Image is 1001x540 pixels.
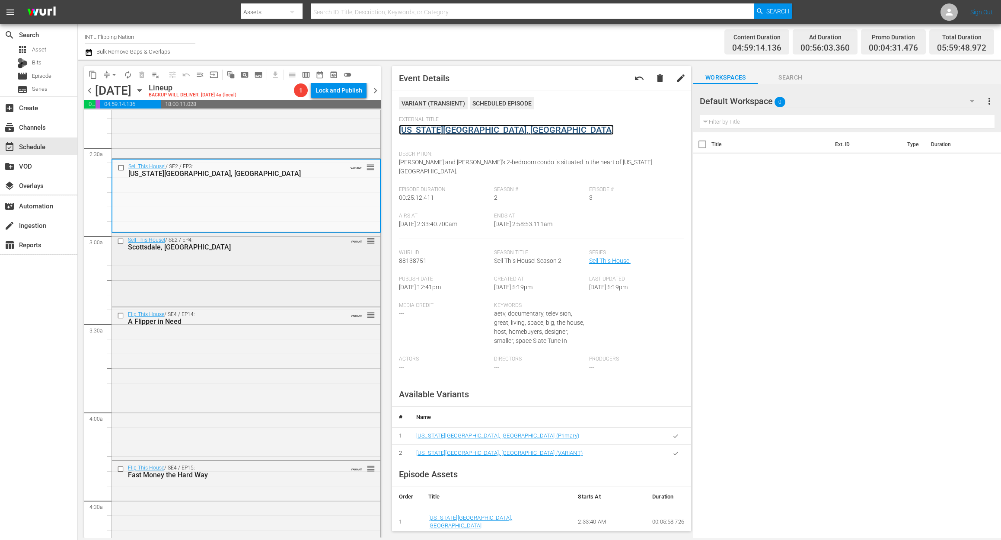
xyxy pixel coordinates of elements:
[221,66,238,83] span: Refresh All Search Blocks
[392,507,421,537] td: 1
[240,70,249,79] span: pageview_outlined
[775,93,785,111] span: 0
[869,31,918,43] div: Promo Duration
[313,68,327,82] span: Month Calendar View
[732,43,781,53] span: 04:59:14.136
[571,486,645,507] th: Starts At
[494,186,585,193] span: Season #
[399,249,490,256] span: Wurl Id
[128,465,335,479] div: / SE4 / EP15:
[937,43,986,53] span: 05:59:48.972
[252,68,265,82] span: Create Series Block
[367,464,375,473] button: reorder
[84,85,95,96] span: chevron_left
[128,317,335,326] div: A Flipper in Need
[392,486,421,507] th: Order
[470,97,534,109] div: Scheduled Episode
[282,66,299,83] span: Day Calendar View
[128,465,164,471] a: Flip This House
[17,45,28,55] span: Asset
[800,31,850,43] div: Ad Duration
[645,486,691,507] th: Duration
[494,364,499,371] span: ---
[89,70,97,79] span: content_copy
[254,70,263,79] span: subtitles_outlined
[128,237,335,251] div: / SE2 / EP4:
[984,96,995,106] span: more_vert
[128,237,165,243] a: Sell This House!
[4,181,15,191] span: Overlays
[163,66,179,83] span: Customize Events
[494,356,585,363] span: Directors
[265,66,282,83] span: Download as CSV
[4,30,15,40] span: Search
[161,100,381,109] span: 18:00:11.028
[589,257,631,264] a: Sell This House!
[399,151,680,158] span: Description:
[399,364,404,371] span: ---
[149,68,163,82] span: Clear Lineup
[100,68,121,82] span: Remove Gaps & Overlaps
[676,73,686,83] span: edit
[193,68,207,82] span: Fill episodes with ad slates
[571,507,645,537] td: 2:33:40 AM
[392,444,409,462] td: 2
[128,243,335,251] div: Scottsdale, [GEOGRAPHIC_DATA]
[4,161,15,172] span: VOD
[299,68,313,82] span: Week Calendar View
[700,89,983,113] div: Default Workspace
[351,163,362,169] span: VARIANT
[17,58,28,68] div: Bits
[409,407,660,428] th: Name
[32,72,51,80] span: Episode
[589,186,680,193] span: Episode #
[366,163,375,172] span: reorder
[399,220,457,227] span: [DATE] 2:33:40.700am
[670,68,691,89] button: edit
[351,310,362,317] span: VARIANT
[984,91,995,112] button: more_vert
[351,236,362,243] span: VARIANT
[210,70,218,79] span: input
[124,70,132,79] span: autorenew_outlined
[121,68,135,82] span: Loop Content
[399,257,427,264] span: 88138751
[926,132,978,157] th: Duration
[367,236,375,246] span: reorder
[128,471,335,479] div: Fast Money the Hard Way
[399,469,458,479] span: Episode Assets
[4,103,15,113] span: Create
[4,201,15,211] span: Automation
[416,432,579,439] a: [US_STATE][GEOGRAPHIC_DATA], [GEOGRAPHIC_DATA] (Primary)
[4,240,15,250] span: Reports
[399,213,490,220] span: Airs At
[367,310,375,320] span: reorder
[149,93,236,98] div: BACKUP WILL DELIVER: [DATE] 4a (local)
[351,464,362,471] span: VARIANT
[399,276,490,283] span: Publish Date
[494,249,585,256] span: Season Title
[494,194,497,201] span: 2
[128,163,335,178] div: / SE2 / EP3:
[494,276,585,283] span: Created At
[17,71,28,81] span: Episode
[494,213,585,220] span: Ends At
[32,45,46,54] span: Asset
[302,70,310,79] span: calendar_view_week_outlined
[343,70,352,79] span: toggle_off
[421,486,571,507] th: Title
[96,100,100,109] span: 00:04:31.476
[366,163,375,171] button: reorder
[693,72,758,83] span: Workspaces
[86,68,100,82] span: Copy Lineup
[4,142,15,152] span: Schedule
[149,83,236,93] div: Lineup
[207,68,221,82] span: Update Metadata from Key Asset
[100,100,161,109] span: 04:59:14.136
[399,125,614,135] a: [US_STATE][GEOGRAPHIC_DATA], [GEOGRAPHIC_DATA]
[758,72,823,83] span: Search
[494,220,552,227] span: [DATE] 2:58:53.111am
[294,87,308,94] span: 1
[754,3,792,19] button: Search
